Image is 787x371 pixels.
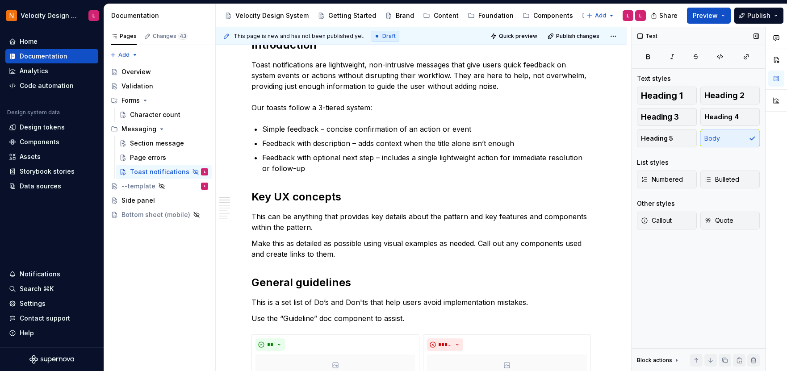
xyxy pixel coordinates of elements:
div: Changes [153,33,188,40]
div: Block actions [637,357,672,364]
div: Forms [121,96,140,105]
div: Messaging [121,125,156,133]
div: Content [434,11,459,20]
div: Getting Started [328,11,376,20]
div: Data sources [20,182,61,191]
span: This page is new and has not been published yet. [234,33,364,40]
button: Preview [687,8,731,24]
span: 43 [178,33,188,40]
button: Publish changes [545,30,603,42]
a: Bottom sheet (mobile) [107,208,212,222]
div: Contact support [20,314,70,323]
a: Getting Started [314,8,380,23]
button: Heading 4 [700,108,760,126]
button: Heading 5 [637,129,697,147]
div: Help [20,329,34,338]
div: Storybook stories [20,167,75,176]
div: List styles [637,158,669,167]
a: --templateL [107,179,212,193]
div: Design system data [7,109,60,116]
div: Foundation [478,11,514,20]
div: L [639,12,642,19]
div: Other styles [637,199,675,208]
div: Components [20,138,59,146]
p: This is a set list of Do’s and Don'ts that help users avoid implementation mistakes. [251,297,591,308]
button: Publish [734,8,783,24]
div: Components [533,11,573,20]
a: Character count [116,108,212,122]
div: L [627,12,629,19]
div: Design tokens [20,123,65,132]
div: Brand [396,11,414,20]
svg: Supernova Logo [29,355,74,364]
div: Pages [111,33,137,40]
div: Messaging [107,122,212,136]
span: Heading 4 [704,113,739,121]
a: Design tokens [5,120,98,134]
div: Side panel [121,196,155,205]
span: Share [659,11,678,20]
a: Data sources [5,179,98,193]
a: Analytics [5,64,98,78]
p: This can be anything that provides key details about the pattern and key features and components ... [251,211,591,233]
button: Numbered [637,171,697,188]
span: Heading 3 [641,113,679,121]
p: Feedback with description – adds context when the title alone isn’t enough [262,138,591,149]
div: Search ⌘K [20,284,54,293]
button: Heading 2 [700,87,760,104]
div: L [92,12,95,19]
button: Contact support [5,311,98,325]
span: Quote [704,216,733,225]
span: Preview [693,11,718,20]
a: Validation [107,79,212,93]
button: Quote [700,212,760,229]
a: Assets [5,150,98,164]
div: Velocity Design System by NAVEX [21,11,78,20]
a: Velocity Design System [221,8,312,23]
p: Use the “Guideline” doc component to assist. [251,313,591,324]
p: Simple feedback – concise confirmation of an action or event [262,124,591,134]
div: Documentation [20,52,67,61]
a: Brand [381,8,418,23]
span: Add [595,12,606,19]
div: Code automation [20,81,74,90]
button: Heading 1 [637,87,697,104]
div: Page errors [130,153,166,162]
div: --template [121,182,155,191]
div: Notifications [20,270,60,279]
button: Help [5,326,98,340]
div: Analytics [20,67,48,75]
div: Settings [20,299,46,308]
span: Bulleted [704,175,739,184]
button: Search ⌘K [5,282,98,296]
div: Toast notifications [130,167,189,176]
button: Heading 3 [637,108,697,126]
div: Validation [121,82,153,91]
div: Character count [130,110,180,119]
a: Components [5,135,98,149]
h2: Key UX concepts [251,190,591,204]
a: Resources [578,8,629,23]
span: Publish [747,11,770,20]
span: Heading 2 [704,91,745,100]
span: Numbered [641,175,683,184]
p: Toast notifications are lightweight, non-intrusive messages that give users quick feedback on sys... [251,59,591,113]
div: Page tree [221,7,582,25]
button: Quick preview [488,30,541,42]
a: Content [419,8,462,23]
div: L [204,167,205,176]
h2: Introduction [251,38,591,52]
button: Notifications [5,267,98,281]
span: Heading 1 [641,91,683,100]
button: Bulleted [700,171,760,188]
a: Page errors [116,150,212,165]
span: Quick preview [499,33,537,40]
span: Callout [641,216,672,225]
button: Callout [637,212,697,229]
button: Share [646,8,683,24]
a: Home [5,34,98,49]
div: Assets [20,152,41,161]
span: Heading 5 [641,134,673,143]
div: Section message [130,139,184,148]
div: Velocity Design System [235,11,309,20]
